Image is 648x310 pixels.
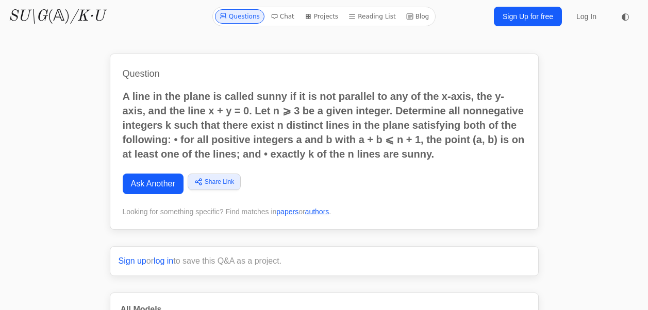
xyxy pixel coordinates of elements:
[119,255,530,267] p: or to save this Q&A as a project.
[123,66,526,81] h1: Question
[123,206,526,217] div: Looking for something specific? Find matches in or .
[70,9,105,24] i: /K·U
[123,89,526,161] p: A line in the plane is called sunny if it is not parallel to any of the x-axis, the y-axis, and t...
[301,9,342,24] a: Projects
[570,7,603,26] a: Log In
[123,174,184,194] a: Ask Another
[305,208,329,216] a: authors
[8,9,47,24] i: SU\G
[267,9,298,24] a: Chat
[615,6,636,27] button: ◐
[494,7,562,26] a: Sign Up for free
[119,256,146,265] a: Sign up
[215,9,264,24] a: Questions
[205,177,234,186] span: Share Link
[276,208,298,216] a: papers
[154,256,173,265] a: log in
[344,9,400,24] a: Reading List
[8,7,105,26] a: SU\G(𝔸)/K·U
[621,12,629,21] span: ◐
[402,9,434,24] a: Blog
